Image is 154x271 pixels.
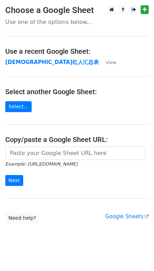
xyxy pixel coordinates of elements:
[5,18,149,26] p: Use one of the options below...
[5,147,145,160] input: Paste your Google Sheet URL here
[5,161,77,167] small: Example: [URL][DOMAIN_NAME]
[5,47,149,56] h4: Use a recent Google Sheet:
[99,59,116,65] a: View
[5,213,39,224] a: Need help?
[5,5,149,15] h3: Choose a Google Sheet
[5,59,99,65] a: [DEMOGRAPHIC_DATA]红人汇总表
[5,175,23,186] input: Next
[105,213,149,220] a: Google Sheets
[5,88,149,96] h4: Select another Google Sheet:
[106,60,116,65] small: View
[5,135,149,144] h4: Copy/paste a Google Sheet URL:
[5,101,32,112] a: Select...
